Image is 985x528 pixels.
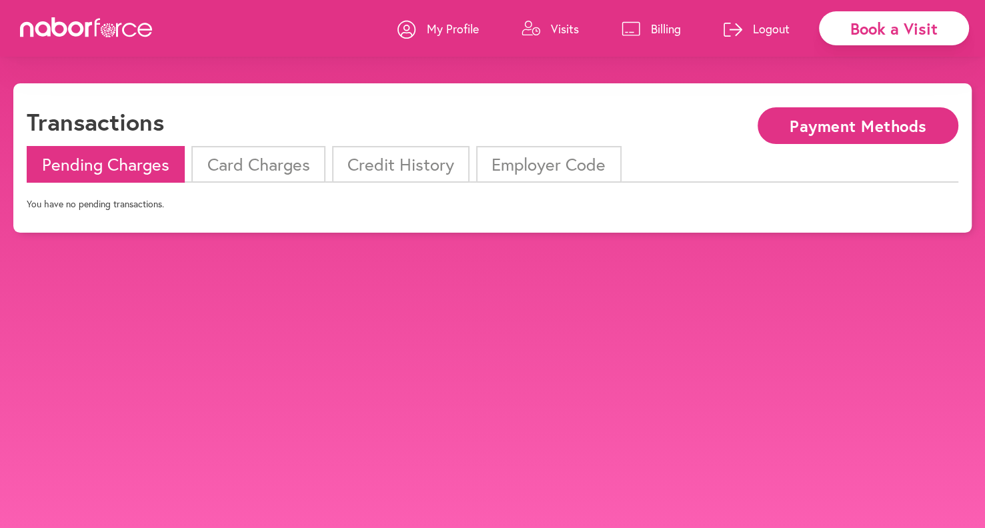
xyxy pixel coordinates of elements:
a: My Profile [397,9,479,49]
p: My Profile [427,21,479,37]
p: Logout [753,21,790,37]
button: Payment Methods [758,107,958,144]
h1: Transactions [27,107,164,136]
div: Book a Visit [819,11,969,45]
a: Visits [522,9,579,49]
p: Visits [551,21,579,37]
p: You have no pending transactions. [27,199,958,210]
a: Logout [724,9,790,49]
li: Pending Charges [27,146,185,183]
li: Employer Code [476,146,621,183]
li: Credit History [332,146,469,183]
p: Billing [651,21,681,37]
a: Payment Methods [758,118,958,131]
li: Card Charges [191,146,325,183]
a: Billing [622,9,681,49]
